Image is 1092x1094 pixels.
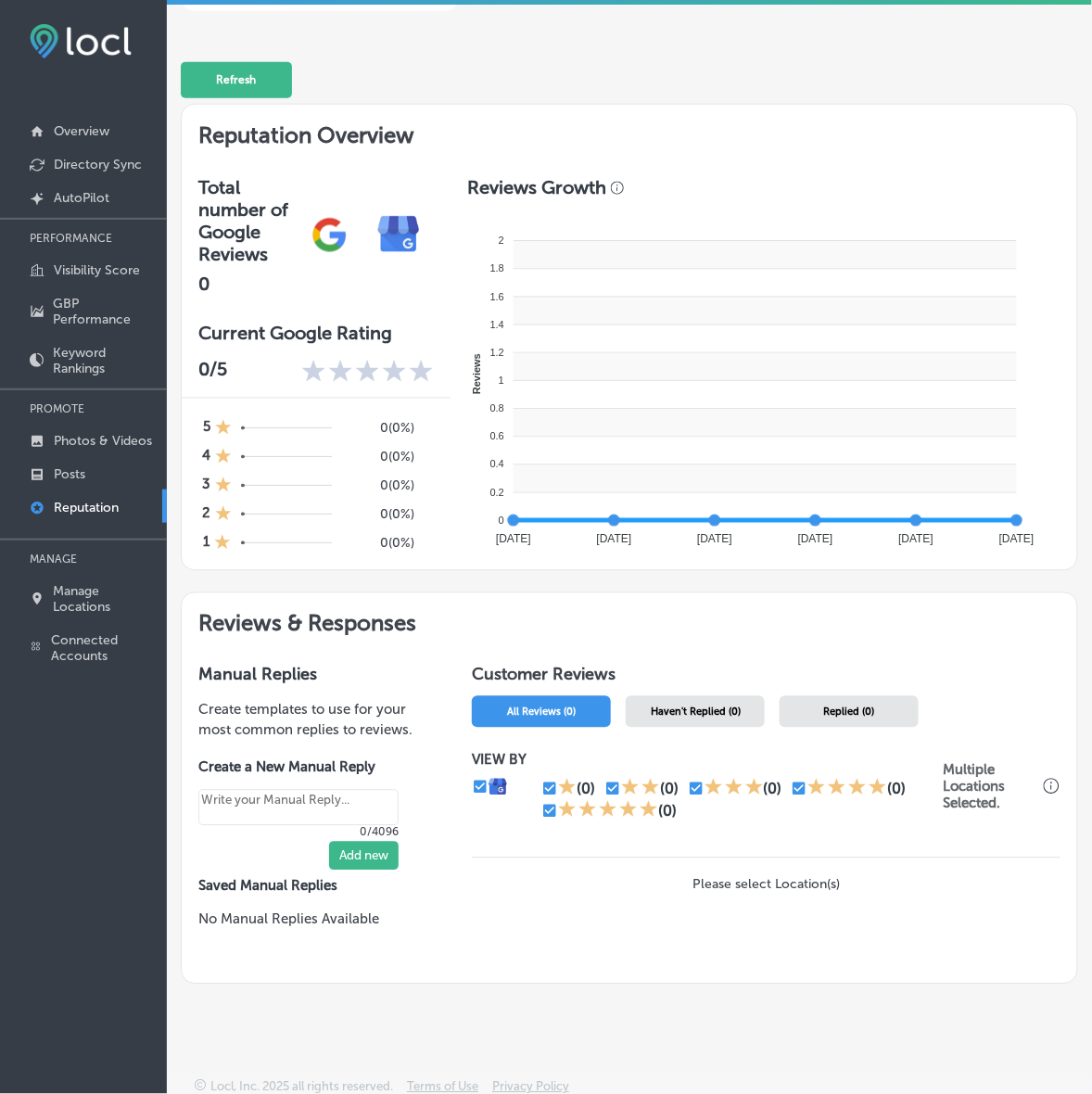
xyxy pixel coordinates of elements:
[182,593,1077,648] h2: Reviews & Responses
[202,505,210,525] h4: 2
[198,273,295,295] h2: 0
[198,759,399,776] label: Create a New Manual Reply
[54,433,152,449] p: Photos & Videos
[499,235,504,246] tspan: 2
[53,345,158,376] p: Keyword Rankings
[660,781,679,798] div: (0)
[30,24,132,58] img: fda3e92497d09a02dc62c9cd864e3231.png
[807,778,887,800] div: 4 Stars
[489,402,503,413] tspan: 0.8
[577,781,595,798] div: (0)
[798,532,833,545] tspan: [DATE]
[215,477,232,496] div: 1 Star
[898,532,933,545] tspan: [DATE]
[467,176,606,198] h3: Reviews Growth
[215,448,232,467] div: 1 Star
[54,466,85,482] p: Posts
[596,532,631,545] tspan: [DATE]
[887,781,906,798] div: (0)
[202,477,210,496] h4: 3
[558,800,658,822] div: 5 Stars
[364,200,434,270] img: e7ababfa220611ac49bdb491a11684a6.png
[943,762,1039,812] p: Multiple Locations Selected.
[651,706,741,719] span: Haven't Replied (0)
[202,448,210,467] h4: 4
[705,778,764,800] div: 3 Stars
[658,803,677,820] div: (0)
[697,532,732,545] tspan: [DATE]
[198,359,227,387] p: 0 /5
[295,200,364,270] img: gPZS+5FD6qPJAAAAABJRU5ErkJggg==
[203,419,210,439] h4: 5
[824,706,875,719] span: Replied (0)
[489,262,503,273] tspan: 1.8
[54,157,142,172] p: Directory Sync
[215,505,232,525] div: 1 Star
[210,1080,393,1094] p: Locl, Inc. 2025 all rights reserved.
[54,190,109,206] p: AutoPilot
[54,296,158,327] p: GBP Performance
[558,778,577,800] div: 1 Star
[621,778,660,800] div: 2 Stars
[198,826,399,839] p: 0/4096
[54,262,140,278] p: Visibility Score
[215,419,232,439] div: 1 Star
[54,500,119,515] p: Reputation
[489,291,503,302] tspan: 1.6
[329,842,399,871] button: Add new
[198,176,295,265] h3: Total number of Google Reviews
[764,781,782,798] div: (0)
[198,323,434,345] h3: Current Google Rating
[198,878,427,895] label: Saved Manual Replies
[347,536,414,552] h5: 0 ( 0% )
[198,790,399,826] textarea: Create your Quick Reply
[347,507,414,523] h5: 0 ( 0% )
[198,700,427,741] p: Create templates to use for your most common replies to reviews.
[54,123,109,139] p: Overview
[347,478,414,494] h5: 0 ( 0% )
[499,375,504,386] tspan: 1
[471,353,482,394] text: Reviews
[51,632,158,664] p: Connected Accounts
[181,62,292,98] button: Refresh
[692,877,840,893] h3: Please select Location(s)
[489,487,503,498] tspan: 0.2
[999,532,1035,545] tspan: [DATE]
[203,534,210,553] h4: 1
[198,665,427,685] h3: Manual Replies
[347,450,414,465] h5: 0 ( 0% )
[507,706,576,719] span: All Reviews (0)
[301,359,434,387] div: 0 Stars
[496,532,531,545] tspan: [DATE]
[182,105,1077,159] h2: Reputation Overview
[54,583,158,615] p: Manage Locations
[472,752,943,769] p: VIEW BY
[489,347,503,358] tspan: 1.2
[499,515,504,526] tspan: 0
[198,910,427,930] p: No Manual Replies Available
[472,665,1060,691] h1: Customer Reviews
[347,421,414,437] h5: 0 ( 0% )
[489,319,503,330] tspan: 1.4
[214,534,231,553] div: 1 Star
[489,459,503,470] tspan: 0.4
[489,430,503,441] tspan: 0.6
